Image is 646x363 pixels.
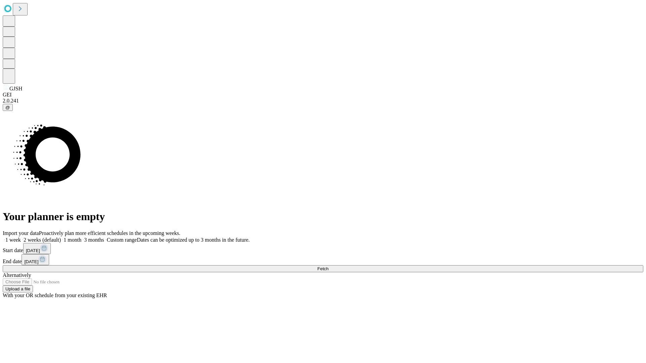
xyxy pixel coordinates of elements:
div: GEI [3,92,643,98]
span: Import your data [3,230,39,236]
span: @ [5,105,10,110]
span: With your OR schedule from your existing EHR [3,292,107,298]
button: [DATE] [23,243,51,254]
span: 1 month [64,237,81,243]
span: 2 weeks (default) [24,237,61,243]
div: End date [3,254,643,265]
div: Start date [3,243,643,254]
h1: Your planner is empty [3,210,643,223]
span: Custom range [107,237,137,243]
button: [DATE] [22,254,49,265]
button: Fetch [3,265,643,272]
span: Proactively plan more efficient schedules in the upcoming weeks. [39,230,180,236]
span: GJSH [9,86,22,91]
span: [DATE] [26,248,40,253]
span: 1 week [5,237,21,243]
span: 3 months [84,237,104,243]
span: Fetch [317,266,328,271]
span: [DATE] [24,259,38,264]
span: Alternatively [3,272,31,278]
button: Upload a file [3,285,33,292]
button: @ [3,104,13,111]
div: 2.0.241 [3,98,643,104]
span: Dates can be optimized up to 3 months in the future. [137,237,250,243]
